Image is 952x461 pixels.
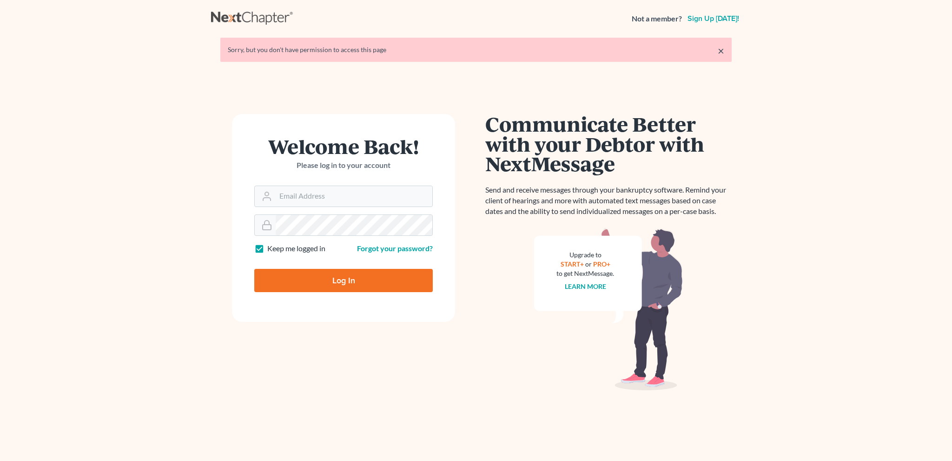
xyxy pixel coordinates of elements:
[485,114,732,174] h1: Communicate Better with your Debtor with NextMessage
[561,260,584,268] a: START+
[585,260,592,268] span: or
[254,136,433,156] h1: Welcome Back!
[593,260,610,268] a: PRO+
[632,13,682,24] strong: Not a member?
[686,15,741,22] a: Sign up [DATE]!
[534,228,683,391] img: nextmessage_bg-59042aed3d76b12b5cd301f8e5b87938c9018125f34e5fa2b7a6b67550977c72.svg
[228,45,724,54] div: Sorry, but you don't have permission to access this page
[254,269,433,292] input: Log In
[485,185,732,217] p: Send and receive messages through your bankruptcy software. Remind your client of hearings and mo...
[556,269,614,278] div: to get NextMessage.
[556,250,614,260] div: Upgrade to
[357,244,433,253] a: Forgot your password?
[254,160,433,171] p: Please log in to your account
[565,282,606,290] a: Learn more
[267,243,325,254] label: Keep me logged in
[718,45,724,56] a: ×
[276,186,432,207] input: Email Address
